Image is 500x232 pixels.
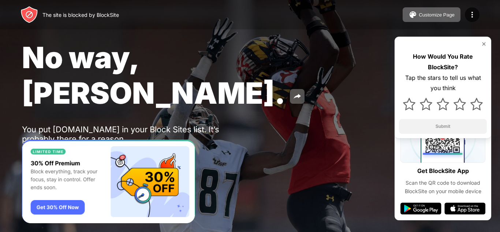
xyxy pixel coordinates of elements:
div: How Would You Rate BlockSite? [399,51,487,73]
img: star.svg [454,98,466,110]
div: You put [DOMAIN_NAME] in your Block Sites list. It’s probably there for a reason. [22,125,248,144]
img: star.svg [470,98,483,110]
img: star.svg [420,98,432,110]
img: rate-us-close.svg [481,41,487,47]
img: app-store.svg [444,203,485,214]
div: Customize Page [419,12,455,18]
button: Customize Page [403,7,460,22]
img: share.svg [293,92,302,101]
img: menu-icon.svg [468,10,477,19]
img: star.svg [403,98,415,110]
img: google-play.svg [400,203,441,214]
div: Tap the stars to tell us what you think [399,73,487,94]
div: The site is blocked by BlockSite [42,12,119,18]
img: pallet.svg [408,10,417,19]
button: Submit [399,119,487,134]
img: header-logo.svg [20,6,38,23]
iframe: Banner [22,140,195,224]
span: No way, [PERSON_NAME]. [22,40,286,111]
img: star.svg [437,98,449,110]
